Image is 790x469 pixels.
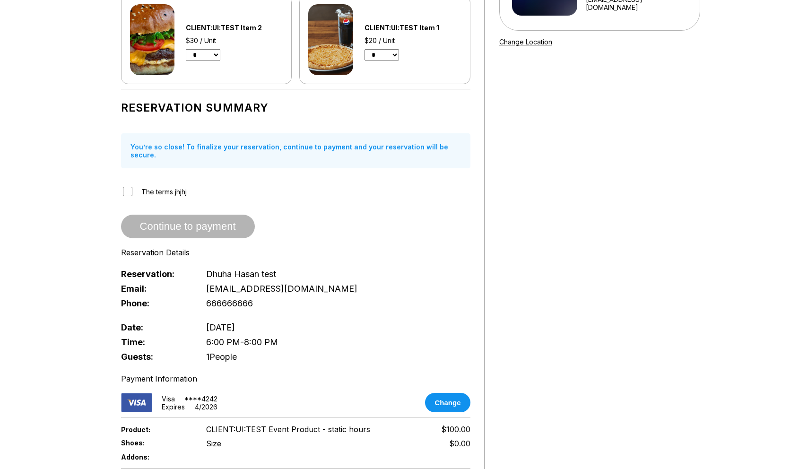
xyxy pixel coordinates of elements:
img: card [121,393,152,412]
div: Payment Information [121,374,470,383]
span: Shoes: [121,439,191,447]
span: Dhuha Hasan test [206,269,276,279]
span: Reservation: [121,269,191,279]
span: Addons: [121,453,191,461]
a: Change Location [499,38,552,46]
div: 4 / 2026 [195,403,217,411]
span: Date: [121,322,191,332]
div: CLIENT:UI:TEST Item 1 [365,24,461,32]
span: The terms jhjhj [141,188,187,196]
span: Email: [121,284,191,294]
span: 1 People [206,352,237,362]
div: $0.00 [449,439,470,448]
span: Phone: [121,298,191,308]
div: $30 / Unit [186,36,283,44]
h1: Reservation Summary [121,101,470,114]
span: 6:00 PM - 8:00 PM [206,337,278,347]
div: $20 / Unit [365,36,461,44]
button: Change [425,393,470,412]
span: $100.00 [441,425,470,434]
div: CLIENT:UI:TEST Item 2 [186,24,283,32]
div: Size [206,439,221,448]
div: Reservation Details [121,248,470,257]
span: Product: [121,426,191,434]
div: visa [162,395,175,403]
span: 666666666 [206,298,253,308]
div: You’re so close! To finalize your reservation, continue to payment and your reservation will be s... [121,133,470,168]
span: Time: [121,337,191,347]
span: Guests: [121,352,191,362]
img: CLIENT:UI:TEST Item 1 [308,4,353,75]
div: Expires [162,403,185,411]
img: CLIENT:UI:TEST Item 2 [130,4,175,75]
span: [DATE] [206,322,235,332]
span: [EMAIL_ADDRESS][DOMAIN_NAME] [206,284,357,294]
span: CLIENT:UI:TEST Event Product - static hours [206,425,370,434]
